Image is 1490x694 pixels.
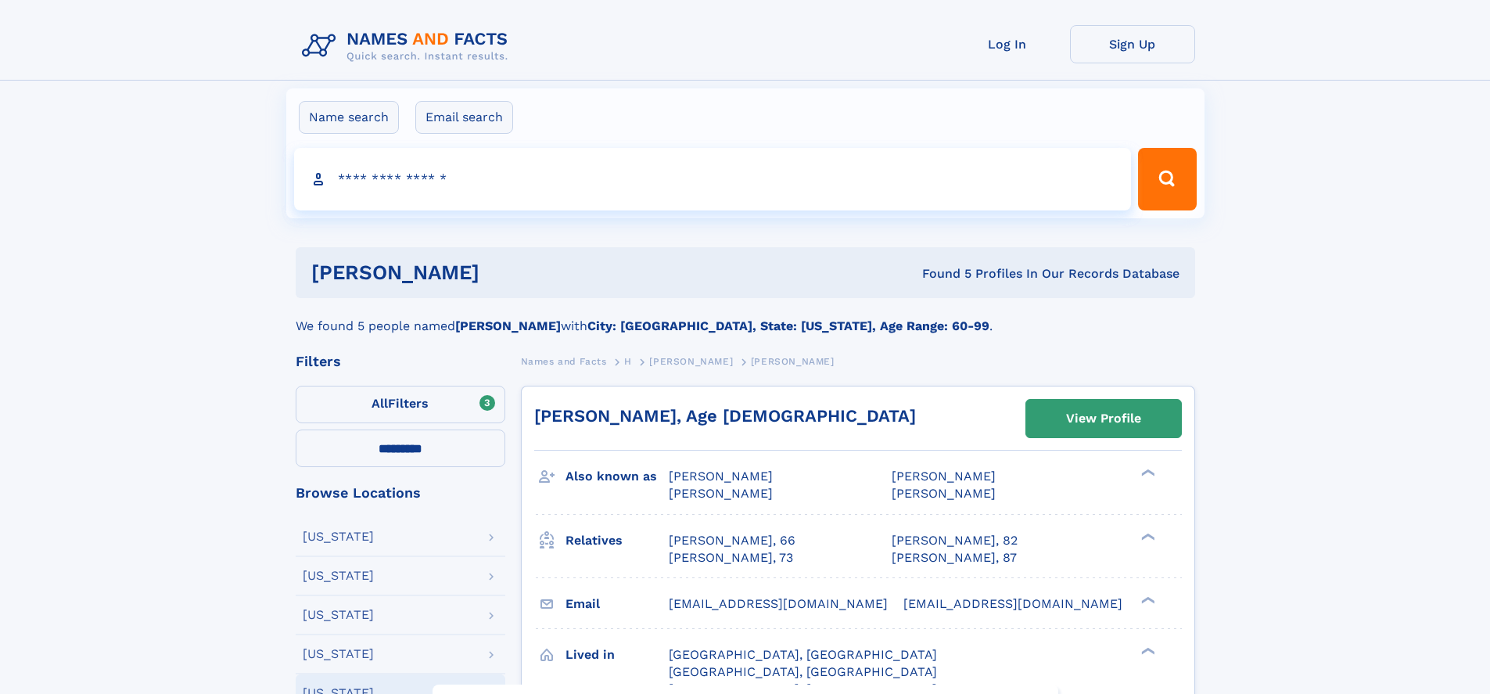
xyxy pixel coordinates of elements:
[669,469,773,484] span: [PERSON_NAME]
[669,486,773,501] span: [PERSON_NAME]
[565,527,669,554] h3: Relatives
[372,396,388,411] span: All
[565,591,669,617] h3: Email
[303,570,374,582] div: [US_STATE]
[669,664,937,679] span: [GEOGRAPHIC_DATA], [GEOGRAPHIC_DATA]
[303,530,374,543] div: [US_STATE]
[892,532,1018,549] a: [PERSON_NAME], 82
[1066,401,1141,437] div: View Profile
[945,25,1070,63] a: Log In
[669,549,793,566] a: [PERSON_NAME], 73
[521,351,607,371] a: Names and Facts
[1137,595,1156,605] div: ❯
[415,101,513,134] label: Email search
[1138,148,1196,210] button: Search Button
[565,642,669,668] h3: Lived in
[669,532,795,549] a: [PERSON_NAME], 66
[903,596,1122,611] span: [EMAIL_ADDRESS][DOMAIN_NAME]
[587,318,989,333] b: City: [GEOGRAPHIC_DATA], State: [US_STATE], Age Range: 60-99
[649,356,733,367] span: [PERSON_NAME]
[303,648,374,660] div: [US_STATE]
[299,101,399,134] label: Name search
[296,386,505,423] label: Filters
[892,486,996,501] span: [PERSON_NAME]
[296,486,505,500] div: Browse Locations
[892,549,1017,566] a: [PERSON_NAME], 87
[296,298,1195,336] div: We found 5 people named with .
[624,356,632,367] span: H
[669,596,888,611] span: [EMAIL_ADDRESS][DOMAIN_NAME]
[311,263,701,282] h1: [PERSON_NAME]
[1137,531,1156,541] div: ❯
[296,354,505,369] div: Filters
[649,351,733,371] a: [PERSON_NAME]
[669,647,937,662] span: [GEOGRAPHIC_DATA], [GEOGRAPHIC_DATA]
[1137,468,1156,478] div: ❯
[892,469,996,484] span: [PERSON_NAME]
[455,318,561,333] b: [PERSON_NAME]
[751,356,835,367] span: [PERSON_NAME]
[1070,25,1195,63] a: Sign Up
[303,609,374,621] div: [US_STATE]
[565,463,669,490] h3: Also known as
[624,351,632,371] a: H
[1137,645,1156,656] div: ❯
[294,148,1132,210] input: search input
[701,265,1179,282] div: Found 5 Profiles In Our Records Database
[296,25,521,67] img: Logo Names and Facts
[534,406,916,426] a: [PERSON_NAME], Age [DEMOGRAPHIC_DATA]
[1026,400,1181,437] a: View Profile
